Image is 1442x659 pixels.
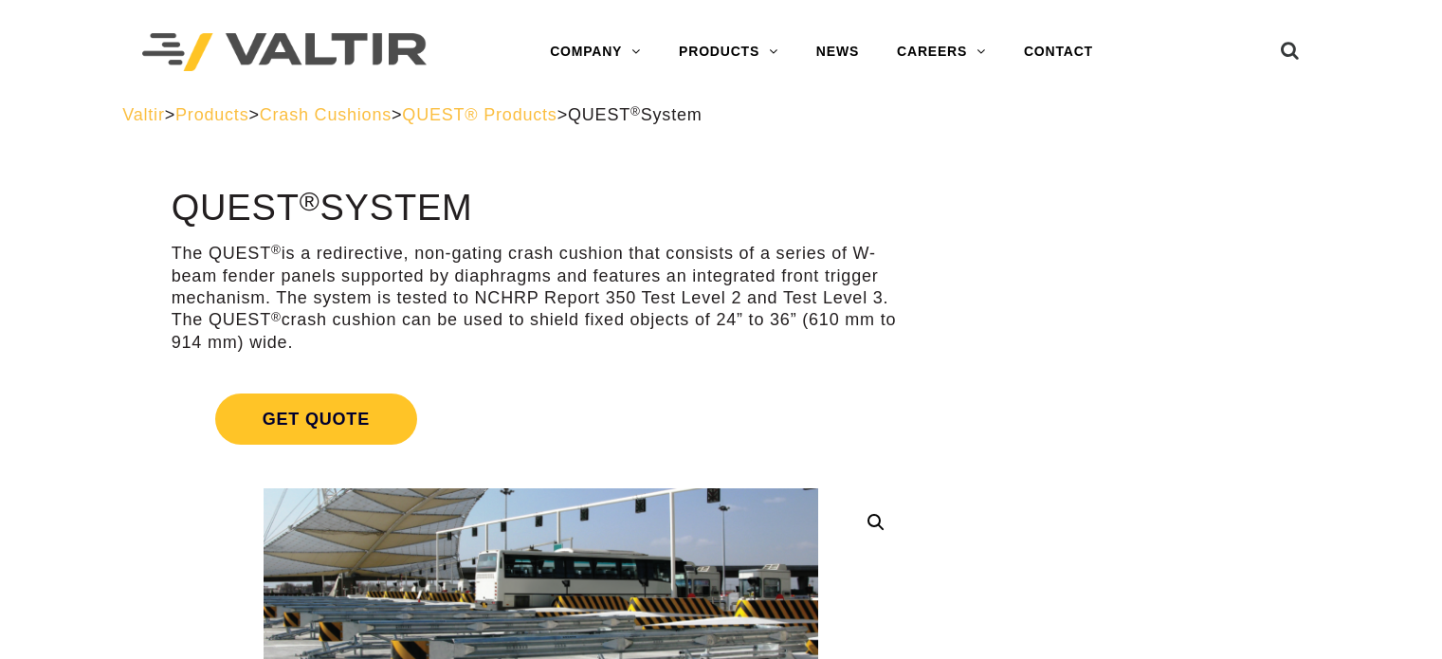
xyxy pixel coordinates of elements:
[878,33,1005,71] a: CAREERS
[122,104,1320,126] div: > > > >
[172,243,910,354] p: The QUEST is a redirective, non-gating crash cushion that consists of a series of W-beam fender p...
[175,105,248,124] a: Products
[172,371,910,467] a: Get Quote
[402,105,557,124] a: QUEST® Products
[172,189,910,229] h1: QUEST System
[1005,33,1112,71] a: CONTACT
[568,105,703,124] span: QUEST System
[215,394,417,445] span: Get Quote
[271,243,282,257] sup: ®
[531,33,660,71] a: COMPANY
[142,33,427,72] img: Valtir
[300,186,320,216] sup: ®
[797,33,878,71] a: NEWS
[271,310,282,324] sup: ®
[660,33,797,71] a: PRODUCTS
[122,105,164,124] a: Valtir
[260,105,392,124] a: Crash Cushions
[630,104,641,119] sup: ®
